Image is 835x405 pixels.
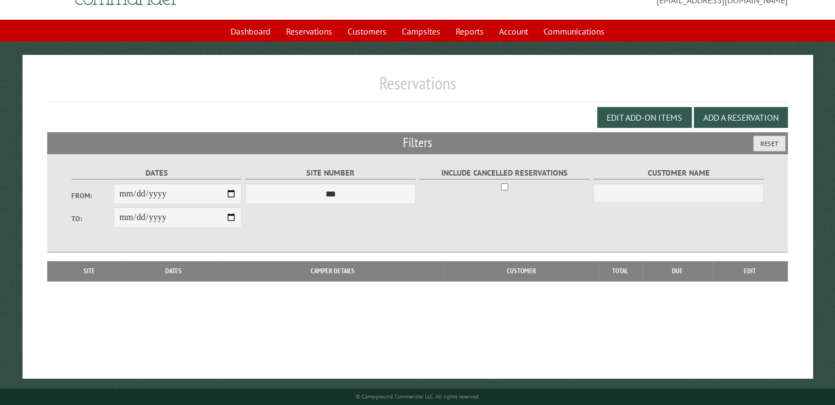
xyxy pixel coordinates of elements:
[492,21,535,42] a: Account
[224,21,277,42] a: Dashboard
[341,21,393,42] a: Customers
[449,21,490,42] a: Reports
[53,261,126,281] th: Site
[537,21,611,42] a: Communications
[245,167,416,179] label: Site Number
[444,261,598,281] th: Customer
[221,261,444,281] th: Camper Details
[713,261,788,281] th: Edit
[126,261,221,281] th: Dates
[47,132,788,153] h2: Filters
[71,167,242,179] label: Dates
[279,21,339,42] a: Reservations
[71,190,114,201] label: From:
[694,107,788,128] button: Add a Reservation
[395,21,447,42] a: Campsites
[356,393,480,400] small: © Campground Commander LLC. All rights reserved.
[47,72,788,103] h1: Reservations
[593,167,764,179] label: Customer Name
[753,136,786,151] button: Reset
[419,167,590,179] label: Include Cancelled Reservations
[597,107,692,128] button: Edit Add-on Items
[598,261,642,281] th: Total
[71,213,114,224] label: To:
[642,261,713,281] th: Due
